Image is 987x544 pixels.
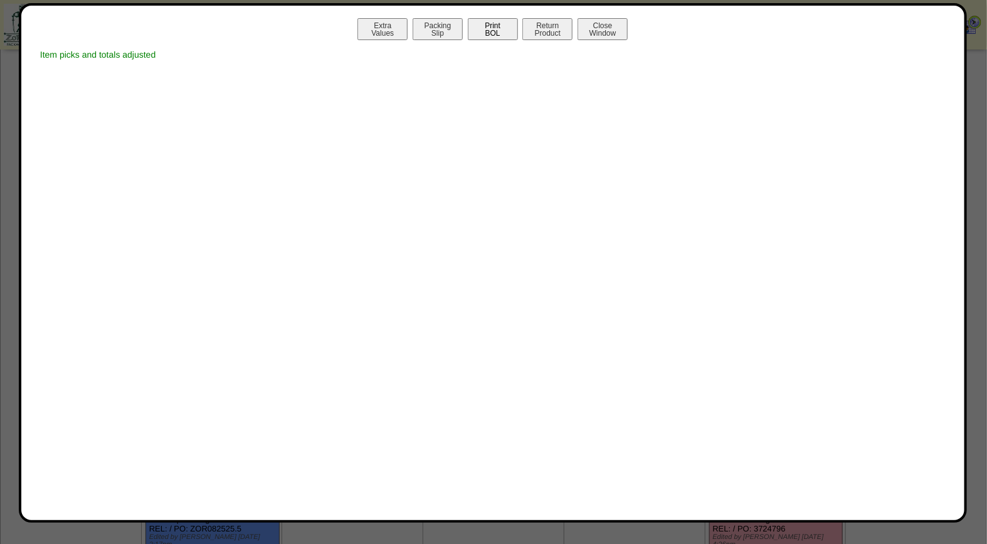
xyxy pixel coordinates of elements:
[522,18,573,40] button: ReturnProduct
[578,18,628,40] button: CloseWindow
[468,18,518,40] button: PrintBOL
[34,43,952,66] div: Item picks and totals adjusted
[413,18,463,40] button: PackingSlip
[411,28,467,38] a: PackingSlip
[576,28,629,38] a: CloseWindow
[467,28,522,38] a: PrintBOL
[357,18,408,40] button: ExtraValues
